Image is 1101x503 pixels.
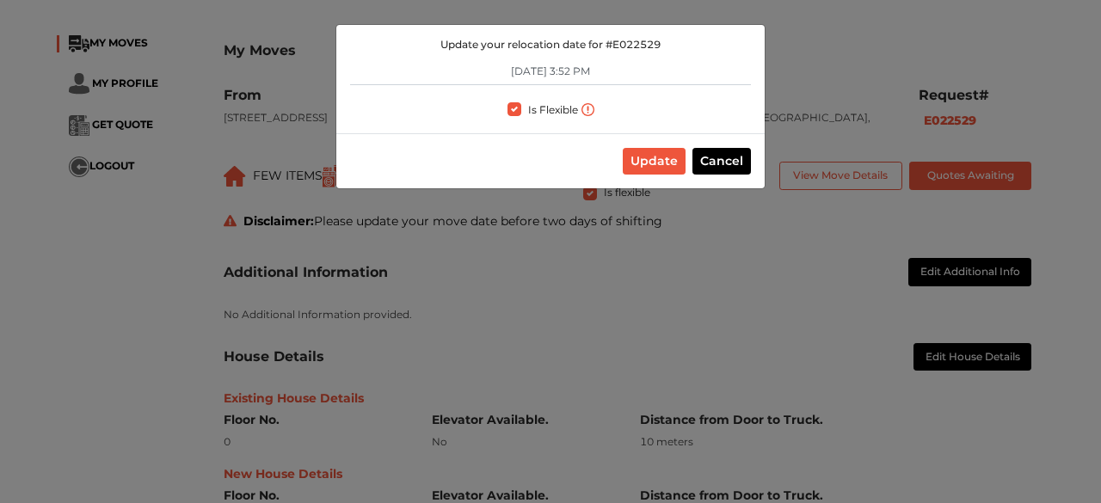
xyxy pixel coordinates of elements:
button: Cancel [692,148,751,175]
input: Moving date [350,58,751,85]
label: Is Flexible [528,99,578,117]
img: info [581,103,594,116]
button: Update [623,148,686,175]
h4: Update your relocation date for # E022529 [350,39,751,51]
